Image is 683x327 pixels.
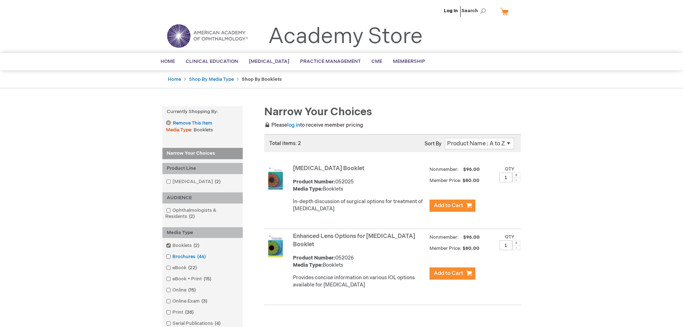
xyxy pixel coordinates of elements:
span: $80.00 [463,246,480,251]
strong: Media Type: [293,186,323,192]
span: 15 [186,287,198,293]
strong: Nonmember: [430,233,459,242]
strong: Member Price: [430,178,461,183]
a: Shop By Media Type [189,76,234,82]
img: Enhanced Lens Options for Cataract Surgery Booklet [268,234,283,257]
span: 2 [187,214,196,219]
label: Qty [505,166,514,172]
span: [MEDICAL_DATA] [249,59,289,64]
label: Sort By [424,141,441,147]
a: Academy Store [268,24,423,50]
strong: Product Number: [293,255,335,261]
a: Enhanced Lens Options for [MEDICAL_DATA] Booklet [293,233,415,248]
span: 38 [183,309,195,315]
a: Serial Publications4 [164,320,223,327]
span: 3 [200,298,209,304]
span: $96.00 [462,167,481,172]
a: Booklets2 [164,242,202,249]
span: $96.00 [462,234,481,240]
span: Home [161,59,175,64]
a: [MEDICAL_DATA] Booklet [293,165,364,172]
a: Online Exam3 [164,298,210,305]
div: Product Line [162,163,243,174]
a: Ophthalmologists & Residents2 [164,207,241,220]
div: Media Type [162,227,243,238]
span: Add to Cart [434,202,463,209]
span: Practice Management [300,59,361,64]
span: 15 [202,276,213,282]
strong: Narrow Your Choices [162,148,243,159]
strong: Media Type: [293,262,323,268]
span: Narrow Your Choices [264,106,372,118]
div: AUDIENCE [162,192,243,204]
label: Qty [505,234,514,240]
input: Qty [499,173,512,182]
span: Remove This Item [173,120,212,127]
a: log in [287,122,300,128]
span: 4 [213,321,222,326]
span: Search [461,4,489,18]
a: Online15 [164,287,199,294]
span: 22 [186,265,199,271]
span: Please to receive member pricing [264,122,363,128]
span: $80.00 [463,178,480,183]
a: Print38 [164,309,196,316]
div: Provides concise information on various IOL options available for [MEDICAL_DATA] [293,274,426,289]
div: 052025 Booklets [293,178,426,193]
span: Total items: 2 [269,140,301,146]
strong: Product Number: [293,179,335,185]
a: Home [168,76,181,82]
span: Add to Cart [434,270,463,277]
div: 052026 Booklets [293,254,426,269]
span: Clinical Education [186,59,238,64]
a: eBook22 [164,265,200,271]
span: CME [371,59,382,64]
span: Booklets [194,127,213,133]
input: Qty [499,240,512,250]
strong: Currently Shopping by: [162,106,243,117]
span: Membership [393,59,425,64]
span: 2 [213,179,222,184]
a: eBook + Print15 [164,276,214,282]
a: [MEDICAL_DATA]2 [164,178,223,185]
span: Media Type [166,127,194,133]
div: In-depth discussion of surgical options for treatment of [MEDICAL_DATA] [293,198,426,212]
button: Add to Cart [430,267,475,280]
button: Add to Cart [430,200,475,212]
span: 2 [192,243,201,248]
strong: Member Price: [430,246,461,251]
strong: Shop By Booklets [242,76,282,82]
strong: Nonmember: [430,165,459,174]
a: Remove This Item [166,120,212,126]
a: Brochures46 [164,253,209,260]
img: Cataract Surgery Booklet [268,167,283,190]
span: 46 [195,254,208,260]
a: Log In [444,8,458,14]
